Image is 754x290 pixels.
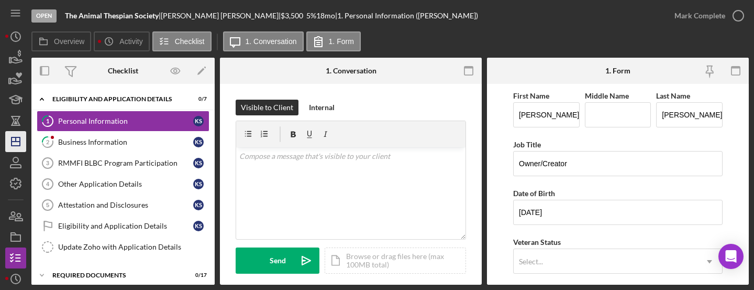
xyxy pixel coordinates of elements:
div: Mark Complete [674,5,725,26]
div: Send [270,248,286,274]
button: Mark Complete [664,5,749,26]
div: Eligibility and Application Details [52,96,181,102]
div: Personal Information [58,117,193,125]
div: Internal [309,100,335,115]
button: Checklist [152,31,212,51]
div: K S [193,137,204,147]
div: Required Documents [52,272,181,278]
div: RMMFI BLBC Program Participation [58,159,193,167]
div: K S [193,221,204,231]
div: Visible to Client [241,100,293,115]
label: Activity [119,37,142,46]
button: Visible to Client [236,100,298,115]
div: 5 % [306,12,316,20]
b: The Animal Thespian Society [65,11,159,20]
div: | [65,12,161,20]
div: 0 / 17 [188,272,207,278]
label: Middle Name [585,91,629,100]
button: Overview [31,31,91,51]
button: Internal [304,100,340,115]
div: 1. Conversation [326,67,376,75]
a: 5Attestation and DisclosuresKS [37,195,209,216]
div: Open Intercom Messenger [718,244,744,269]
label: 1. Conversation [246,37,297,46]
div: K S [193,179,204,189]
div: Checklist [108,67,138,75]
a: Update Zoho with Application Details [37,237,209,257]
label: Last Name [656,91,690,100]
a: 1Personal InformationKS [37,111,209,132]
div: 0 / 7 [188,96,207,102]
tspan: 5 [46,202,49,208]
a: 3RMMFI BLBC Program ParticipationKS [37,153,209,174]
label: Checklist [175,37,205,46]
label: Date of Birth [513,189,555,198]
label: 1. Form [329,37,354,46]
div: Business Information [58,138,193,146]
div: Update Zoho with Application Details [58,243,209,251]
tspan: 1 [46,117,49,124]
button: Send [236,248,319,274]
div: [PERSON_NAME] [PERSON_NAME] | [161,12,281,20]
label: Job Title [513,140,541,149]
a: 4Other Application DetailsKS [37,174,209,195]
a: Eligibility and Application DetailsKS [37,216,209,237]
label: Overview [54,37,84,46]
div: 1. Form [605,67,630,75]
tspan: 3 [46,160,49,166]
tspan: 2 [46,138,49,145]
div: K S [193,116,204,126]
div: 18 mo [316,12,335,20]
span: $3,500 [281,11,303,20]
div: K S [193,158,204,168]
div: Other Application Details [58,180,193,188]
tspan: 4 [46,181,50,187]
a: 2Business InformationKS [37,132,209,153]
div: Select... [519,257,543,266]
div: K S [193,200,204,210]
button: 1. Conversation [223,31,304,51]
button: 1. Form [306,31,361,51]
div: Open [31,9,57,23]
button: Activity [94,31,149,51]
div: Attestation and Disclosures [58,201,193,209]
div: Eligibility and Application Details [58,222,193,230]
label: First Name [513,91,549,100]
div: | 1. Personal Information ([PERSON_NAME]) [335,12,478,20]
